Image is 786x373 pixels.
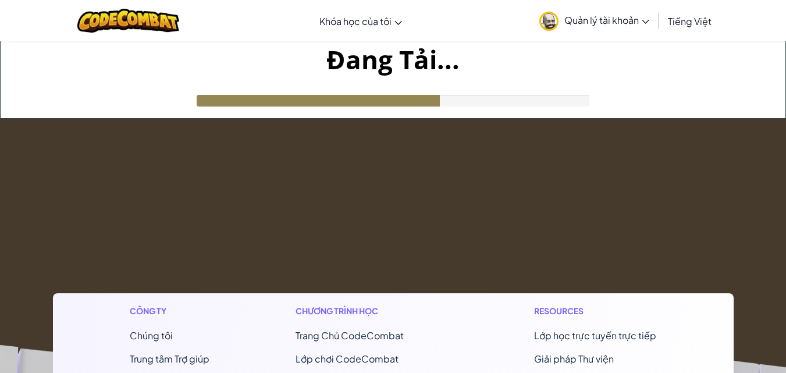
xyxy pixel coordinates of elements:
a: Lớp học trực tuyến trực tiếp [534,329,656,342]
h1: Đang Tải... [1,41,785,77]
a: Khóa học của tôi [314,5,408,37]
img: avatar [539,12,559,31]
a: Quản lý tài khoản [534,2,655,39]
a: Giải pháp Thư viện [534,353,614,365]
h1: Công ty [130,305,209,317]
h1: Resources [534,305,656,317]
span: Khóa học của tôi [319,15,392,27]
span: Tiếng Việt [668,15,712,27]
a: Lớp chơi CodeCombat [296,353,399,365]
h1: Chương trình học [296,305,449,317]
span: Quản lý tài khoản [564,14,649,26]
a: Trung tâm Trợ giúp [130,353,209,365]
a: Chúng tôi [130,329,173,342]
a: Tiếng Việt [662,5,717,37]
span: Trang Chủ CodeCombat [296,329,404,342]
img: CodeCombat logo [77,9,179,33]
